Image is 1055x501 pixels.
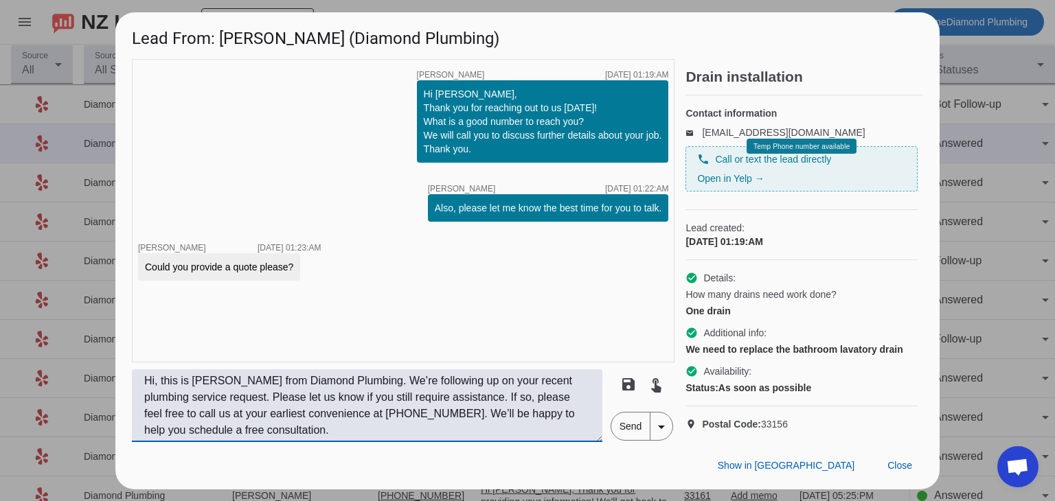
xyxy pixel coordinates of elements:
span: Close [887,460,912,471]
h4: Contact information [685,106,918,120]
div: Open chat [997,446,1039,487]
span: Lead created: [685,221,918,235]
strong: Status: [685,382,718,393]
div: We need to replace the bathroom lavatory drain [685,342,918,356]
div: As soon as possible [685,381,918,395]
span: Temp Phone number available [753,143,850,150]
span: Additional info: [703,326,767,340]
mat-icon: save [620,376,637,393]
span: Show in [GEOGRAPHIC_DATA] [718,460,854,471]
span: [PERSON_NAME] [417,71,485,79]
div: [DATE] 01:19:AM [685,235,918,248]
span: [PERSON_NAME] [428,185,496,193]
span: Send [611,412,650,440]
mat-icon: email [685,129,702,136]
mat-icon: check_circle [685,272,698,284]
div: One drain [685,304,918,318]
span: [PERSON_NAME] [138,243,206,253]
h1: Lead From: [PERSON_NAME] (Diamond Plumbing) [115,12,940,58]
span: Availability: [703,364,751,378]
h2: Drain installation [685,70,923,84]
span: Details: [703,271,736,285]
mat-icon: touch_app [648,376,664,393]
mat-icon: location_on [685,419,702,430]
div: Could you provide a quote please? [145,260,293,274]
button: Close [876,454,923,478]
mat-icon: phone [697,153,710,165]
button: Show in [GEOGRAPHIC_DATA] [707,454,865,478]
span: 33156 [702,417,788,431]
div: [DATE] 01:23:AM [258,244,321,252]
div: Also, please let me know the best time for you to talk.​ [435,201,662,215]
div: [DATE] 01:19:AM [605,71,668,79]
a: [EMAIL_ADDRESS][DOMAIN_NAME] [702,127,865,138]
mat-icon: check_circle [685,327,698,339]
mat-icon: check_circle [685,365,698,377]
a: Open in Yelp → [697,173,764,184]
span: How many drains need work done? [685,288,836,301]
div: Hi [PERSON_NAME], Thank you for reaching out to us [DATE]! What is a good number to reach you? We... [424,87,662,156]
strong: Postal Code: [702,419,761,430]
span: Call or text the lead directly [715,152,831,166]
div: [DATE] 01:22:AM [605,185,668,193]
mat-icon: arrow_drop_down [653,419,670,435]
